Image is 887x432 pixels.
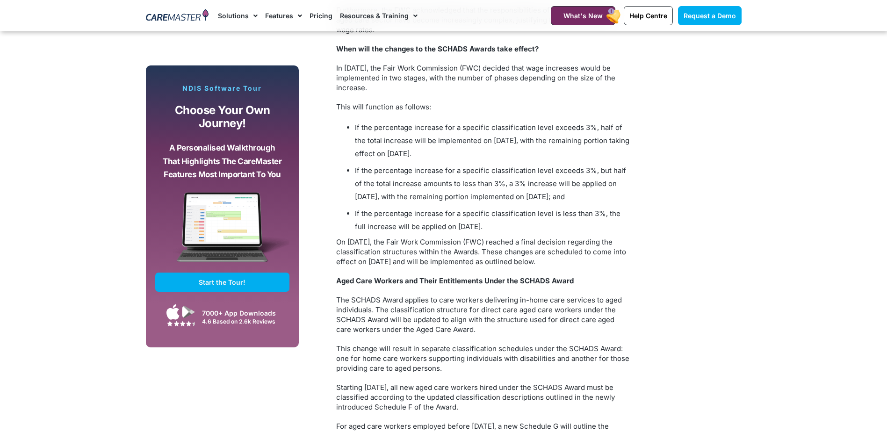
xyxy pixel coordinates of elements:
[336,44,539,53] strong: When will the changes to the SCHADS Awards take effect?
[146,9,209,23] img: CareMaster Logo
[678,6,742,25] a: Request a Demo
[629,12,667,20] span: Help Centre
[684,12,736,20] span: Request a Demo
[162,104,283,130] p: Choose your own journey!
[336,344,631,373] p: This change will result in separate classification schedules under the SCHADS Award: one for home...
[336,237,631,266] p: On [DATE], the Fair Work Commission (FWC) reached a final decision regarding the classification s...
[155,84,290,93] p: NDIS Software Tour
[355,121,631,160] li: If the percentage increase for a specific classification level exceeds 3%, half of the total incr...
[355,207,631,233] li: If the percentage increase for a specific classification level is less than 3%, the full increase...
[624,6,673,25] a: Help Centre
[162,141,283,181] p: A personalised walkthrough that highlights the CareMaster features most important to you
[551,6,615,25] a: What's New
[182,305,195,319] img: Google Play App Icon
[202,318,285,325] div: 4.6 Based on 2.6k Reviews
[355,164,631,203] li: If the percentage increase for a specific classification level exceeds 3%, but half of the total ...
[202,308,285,318] div: 7000+ App Downloads
[563,12,603,20] span: What's New
[336,276,574,285] strong: Aged Care Workers and Their Entitlements Under the SCHADS Award
[336,382,631,412] p: Starting [DATE], all new aged care workers hired under the SCHADS Award must be classified accord...
[336,63,631,93] p: In [DATE], the Fair Work Commission (FWC) decided that wage increases would be implemented in two...
[166,304,180,320] img: Apple App Store Icon
[155,192,290,273] img: CareMaster Software Mockup on Screen
[167,321,195,326] img: Google Play Store App Review Stars
[336,102,631,112] p: This will function as follows:
[155,273,290,292] a: Start the Tour!
[336,295,631,334] p: The SCHADS Award applies to care workers delivering in-home care services to aged individuals. Th...
[199,278,245,286] span: Start the Tour!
